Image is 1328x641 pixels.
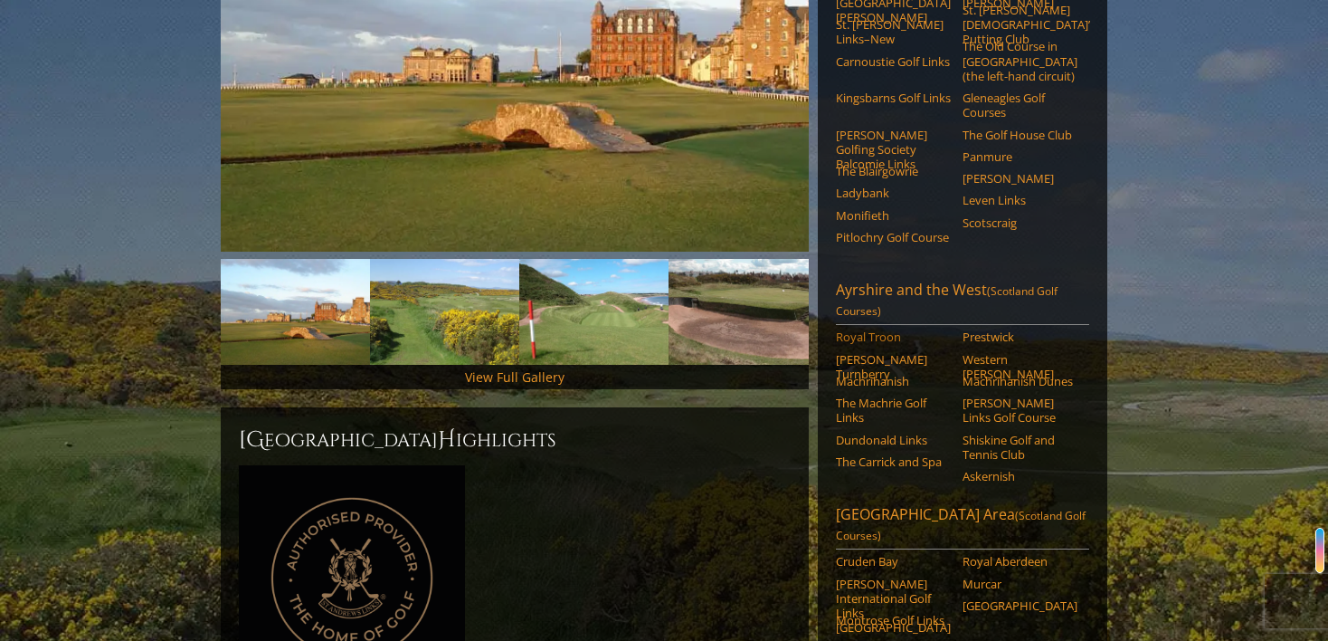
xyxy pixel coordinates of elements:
[963,396,1077,426] a: [PERSON_NAME] Links Golf Course
[963,469,1077,483] a: Askernish
[836,454,951,469] a: The Carrick and Spa
[836,374,951,388] a: Machrihanish
[963,3,1077,47] a: St. [PERSON_NAME] [DEMOGRAPHIC_DATA]’ Putting Club
[963,352,1077,382] a: Western [PERSON_NAME]
[963,598,1077,613] a: [GEOGRAPHIC_DATA]
[963,433,1077,463] a: Shiskine Golf and Tennis Club
[438,426,456,454] span: H
[963,171,1077,186] a: [PERSON_NAME]
[836,613,951,627] a: Montrose Golf Links
[836,433,951,447] a: Dundonald Links
[963,330,1077,344] a: Prestwick
[239,426,791,454] h2: [GEOGRAPHIC_DATA] ighlights
[836,128,951,172] a: [PERSON_NAME] Golfing Society Balcomie Links
[836,352,951,382] a: [PERSON_NAME] Turnberry
[836,208,951,223] a: Monifieth
[963,149,1077,164] a: Panmure
[963,193,1077,207] a: Leven Links
[836,17,951,47] a: St. [PERSON_NAME] Links–New
[836,504,1089,550] a: [GEOGRAPHIC_DATA] Area(Scotland Golf Courses)
[836,230,951,244] a: Pitlochry Golf Course
[836,577,951,636] a: [PERSON_NAME] International Golf Links [GEOGRAPHIC_DATA]
[836,280,1089,325] a: Ayrshire and the West(Scotland Golf Courses)
[836,186,951,200] a: Ladybank
[963,215,1077,230] a: Scotscraig
[836,164,951,178] a: The Blairgowrie
[836,554,951,569] a: Cruden Bay
[836,91,951,105] a: Kingsbarns Golf Links
[963,91,1077,120] a: Gleneagles Golf Courses
[836,396,951,426] a: The Machrie Golf Links
[465,368,564,386] a: View Full Gallery
[963,554,1077,569] a: Royal Aberdeen
[836,330,951,344] a: Royal Troon
[963,128,1077,142] a: The Golf House Club
[963,39,1077,83] a: The Old Course in [GEOGRAPHIC_DATA] (the left-hand circuit)
[963,577,1077,591] a: Murcar
[963,374,1077,388] a: Machrihanish Dunes
[836,54,951,69] a: Carnoustie Golf Links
